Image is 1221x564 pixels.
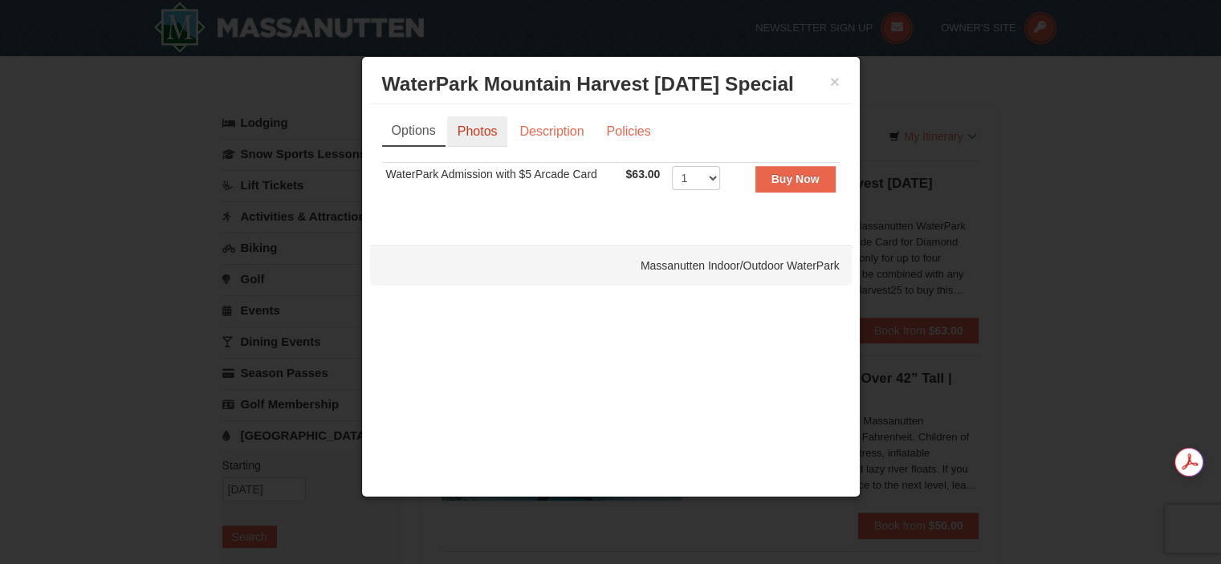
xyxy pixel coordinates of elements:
a: Policies [596,116,661,147]
a: Photos [447,116,508,147]
h3: WaterPark Mountain Harvest [DATE] Special [382,72,840,96]
div: Massanutten Indoor/Outdoor WaterPark [370,245,852,286]
strong: Buy Now [771,172,820,185]
button: Buy Now [755,166,836,192]
a: Options [382,116,446,147]
td: WaterPark Admission with $5 Arcade Card [382,163,622,202]
a: Description [509,116,594,147]
button: × [830,74,840,90]
span: $63.00 [625,168,660,181]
